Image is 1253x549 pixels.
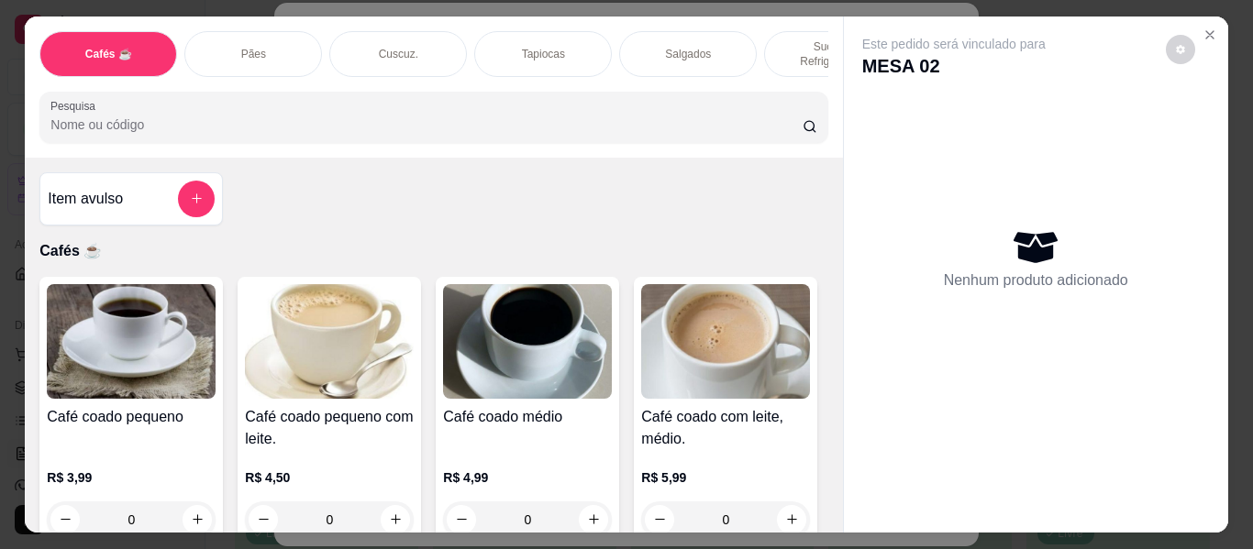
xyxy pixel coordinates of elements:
[85,47,132,61] p: Cafés ☕
[443,284,612,399] img: product-image
[522,47,565,61] p: Tapiocas
[50,505,80,534] button: decrease-product-quantity
[1195,20,1225,49] button: Close
[641,406,810,450] h4: Café coado com leite, médio.
[47,406,216,428] h4: Café coado pequeno
[381,505,410,534] button: increase-product-quantity
[39,240,827,262] p: Cafés ☕
[379,47,418,61] p: Cuscuz.
[245,406,414,450] h4: Café coado pequeno com leite.
[50,115,803,134] input: Pesquisa
[47,284,216,399] img: product-image
[241,47,266,61] p: Pães
[780,39,886,69] p: Sucos e Refrigerantes
[249,505,278,534] button: decrease-product-quantity
[1166,35,1195,64] button: decrease-product-quantity
[447,505,476,534] button: decrease-product-quantity
[47,468,216,487] p: R$ 3,99
[645,505,674,534] button: decrease-product-quantity
[777,505,806,534] button: increase-product-quantity
[665,47,711,61] p: Salgados
[48,188,123,210] h4: Item avulso
[944,269,1128,291] p: Nenhum produto adicionado
[579,505,608,534] button: increase-product-quantity
[245,468,414,487] p: R$ 4,50
[862,35,1046,53] p: Este pedido será vinculado para
[641,468,810,487] p: R$ 5,99
[245,284,414,399] img: product-image
[862,53,1046,79] p: MESA 02
[443,406,612,428] h4: Café coado médio
[178,181,215,217] button: add-separate-item
[443,468,612,487] p: R$ 4,99
[50,98,102,114] label: Pesquisa
[183,505,212,534] button: increase-product-quantity
[641,284,810,399] img: product-image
